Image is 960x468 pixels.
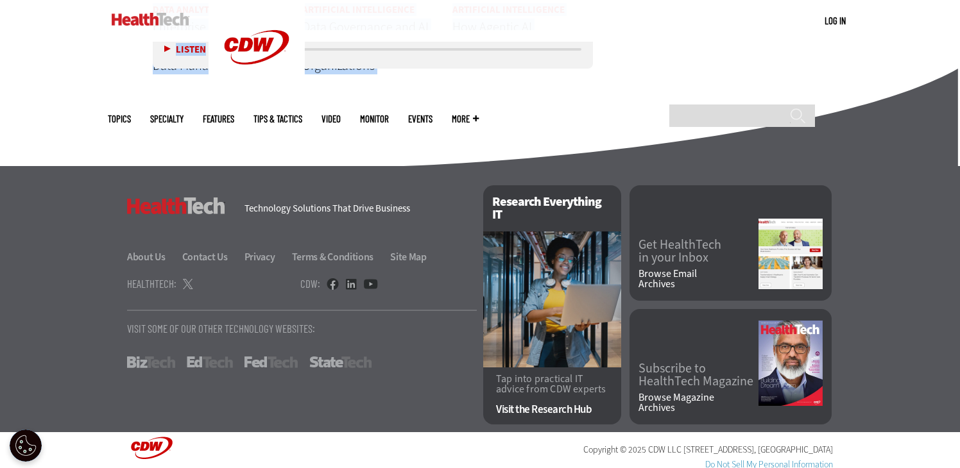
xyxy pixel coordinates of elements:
[209,85,305,98] a: CDW
[309,356,372,368] a: StateTech
[758,444,833,456] span: [GEOGRAPHIC_DATA]
[127,323,477,334] p: Visit Some Of Our Other Technology Websites:
[127,278,176,289] h4: HealthTech:
[292,250,389,263] a: Terms & Conditions
[583,444,646,456] span: Copyright © 2025
[825,14,846,28] div: User menu
[187,356,233,368] a: EdTech
[639,238,759,264] a: Get HealthTechin your Inbox
[108,114,131,124] span: Topics
[639,362,759,388] a: Subscribe toHealthTech Magazine
[452,114,479,124] span: More
[360,114,389,124] a: MonITor
[253,114,302,124] a: Tips & Tactics
[321,114,341,124] a: Video
[300,278,320,289] h4: CDW:
[112,13,189,26] img: Home
[496,374,608,394] p: Tap into practical IT advice from CDW experts
[182,250,243,263] a: Contact Us
[390,250,427,263] a: Site Map
[759,321,823,406] img: Fall 2025 Cover
[648,444,754,456] span: CDW LLC [STREET_ADDRESS]
[244,204,467,213] h4: Technology Solutions That Drive Business
[408,114,433,124] a: Events
[639,392,759,413] a: Browse MagazineArchives
[127,356,175,368] a: BizTech
[483,185,621,231] h2: Research Everything IT
[10,430,42,462] div: Cookie Settings
[244,250,290,263] a: Privacy
[244,356,298,368] a: FedTech
[127,197,225,214] h3: HealthTech
[496,404,608,415] a: Visit the Research Hub
[127,250,180,263] a: About Us
[759,219,823,289] img: newsletter screenshot
[754,444,756,456] span: ,
[639,269,759,289] a: Browse EmailArchives
[10,430,42,462] button: Open Preferences
[203,114,234,124] a: Features
[150,114,184,124] span: Specialty
[825,15,846,26] a: Log in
